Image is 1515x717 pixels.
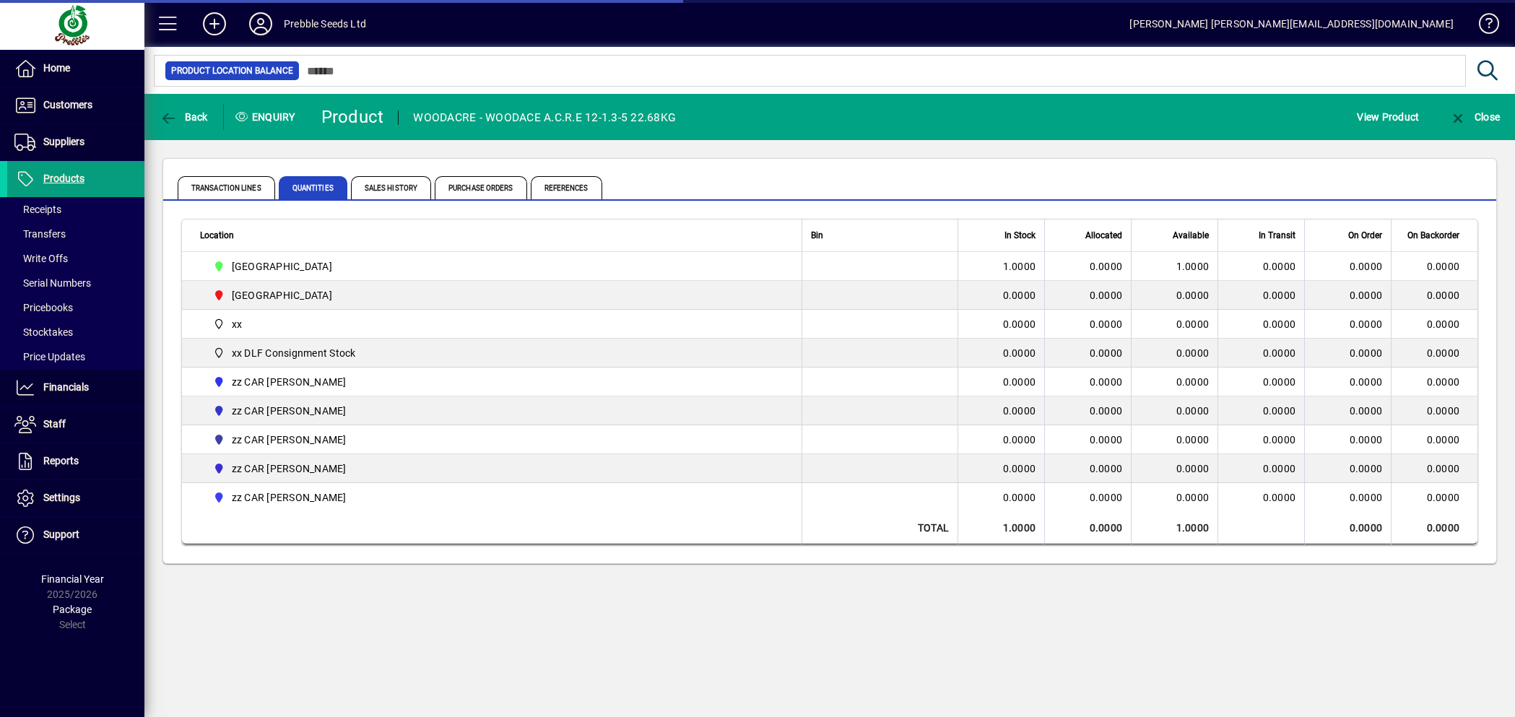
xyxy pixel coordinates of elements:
span: In Transit [1259,227,1295,243]
span: Home [43,62,70,74]
span: Transaction Lines [178,176,275,199]
span: Staff [43,418,66,430]
td: 1.0000 [1131,512,1217,544]
button: Profile [238,11,284,37]
span: On Order [1348,227,1382,243]
a: Receipts [7,197,144,222]
a: Customers [7,87,144,123]
span: zz CAR [PERSON_NAME] [232,461,347,476]
span: 0.0000 [1263,492,1296,503]
span: Transfers [14,228,66,240]
span: Package [53,604,92,615]
span: zz CAR [PERSON_NAME] [232,404,347,418]
span: Quantities [279,176,347,199]
span: xx [232,317,243,331]
td: 0.0000 [1391,310,1477,339]
span: Location [200,227,234,243]
span: 0.0000 [1090,434,1123,446]
span: zz CAR CRAIG G [207,431,786,448]
span: Customers [43,99,92,110]
td: 0.0000 [1131,425,1217,454]
td: 0.0000 [1391,252,1477,281]
span: 0.0000 [1263,261,1296,272]
app-page-header-button: Back [144,104,224,130]
span: 0.0000 [1090,261,1123,272]
span: 0.0000 [1263,290,1296,301]
a: Support [7,517,144,553]
td: 0.0000 [1391,454,1477,483]
span: View Product [1357,105,1419,129]
button: Add [191,11,238,37]
span: 0.0000 [1263,434,1296,446]
span: Allocated [1085,227,1122,243]
a: Write Offs [7,246,144,271]
td: 0.0000 [1391,483,1477,512]
td: 0.0000 [1131,310,1217,339]
td: 0.0000 [1391,281,1477,310]
a: Home [7,51,144,87]
td: 1.0000 [958,512,1044,544]
span: 0.0000 [1090,290,1123,301]
span: Financial Year [41,573,104,585]
span: Available [1173,227,1209,243]
a: Staff [7,407,144,443]
span: xx DLF Consignment Stock [232,346,356,360]
span: Financials [43,381,89,393]
a: Price Updates [7,344,144,369]
td: 0.0000 [1131,396,1217,425]
a: Suppliers [7,124,144,160]
span: 0.0000 [1350,288,1383,303]
td: Total [802,512,958,544]
span: Suppliers [43,136,84,147]
span: 0.0000 [1090,376,1123,388]
td: 0.0000 [1044,512,1131,544]
span: 0.0000 [1090,347,1123,359]
button: View Product [1353,104,1423,130]
td: 0.0000 [1391,339,1477,368]
span: 0.0000 [1350,404,1383,418]
span: In Stock [1004,227,1036,243]
td: 0.0000 [1131,368,1217,396]
a: Settings [7,480,144,516]
a: Knowledge Base [1468,3,1497,50]
span: [GEOGRAPHIC_DATA] [232,288,332,303]
td: 0.0000 [1131,339,1217,368]
a: Transfers [7,222,144,246]
td: 0.0000 [958,425,1044,454]
span: zz CAR MATT [207,460,786,477]
span: 0.0000 [1350,375,1383,389]
td: 0.0000 [1391,368,1477,396]
span: On Backorder [1407,227,1459,243]
td: 0.0000 [958,483,1044,512]
td: 0.0000 [958,454,1044,483]
span: 0.0000 [1263,463,1296,474]
span: Sales History [351,176,431,199]
a: Pricebooks [7,295,144,320]
span: Purchase Orders [435,176,527,199]
div: Prebble Seeds Ltd [284,12,366,35]
a: Serial Numbers [7,271,144,295]
td: 0.0000 [958,368,1044,396]
span: PALMERSTON NORTH [207,287,786,304]
span: 0.0000 [1350,490,1383,505]
span: Stocktakes [14,326,73,338]
span: 0.0000 [1350,461,1383,476]
a: Financials [7,370,144,406]
div: Product [321,105,384,129]
td: 0.0000 [958,310,1044,339]
span: Reports [43,455,79,466]
td: 1.0000 [1131,252,1217,281]
span: Serial Numbers [14,277,91,289]
span: Support [43,529,79,540]
a: Stocktakes [7,320,144,344]
span: 0.0000 [1090,492,1123,503]
span: 0.0000 [1263,405,1296,417]
a: Reports [7,443,144,479]
span: xx [207,316,786,333]
span: 0.0000 [1090,463,1123,474]
span: Receipts [14,204,61,215]
td: 0.0000 [1131,454,1217,483]
span: Write Offs [14,253,68,264]
span: Close [1449,111,1500,123]
span: Back [160,111,208,123]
